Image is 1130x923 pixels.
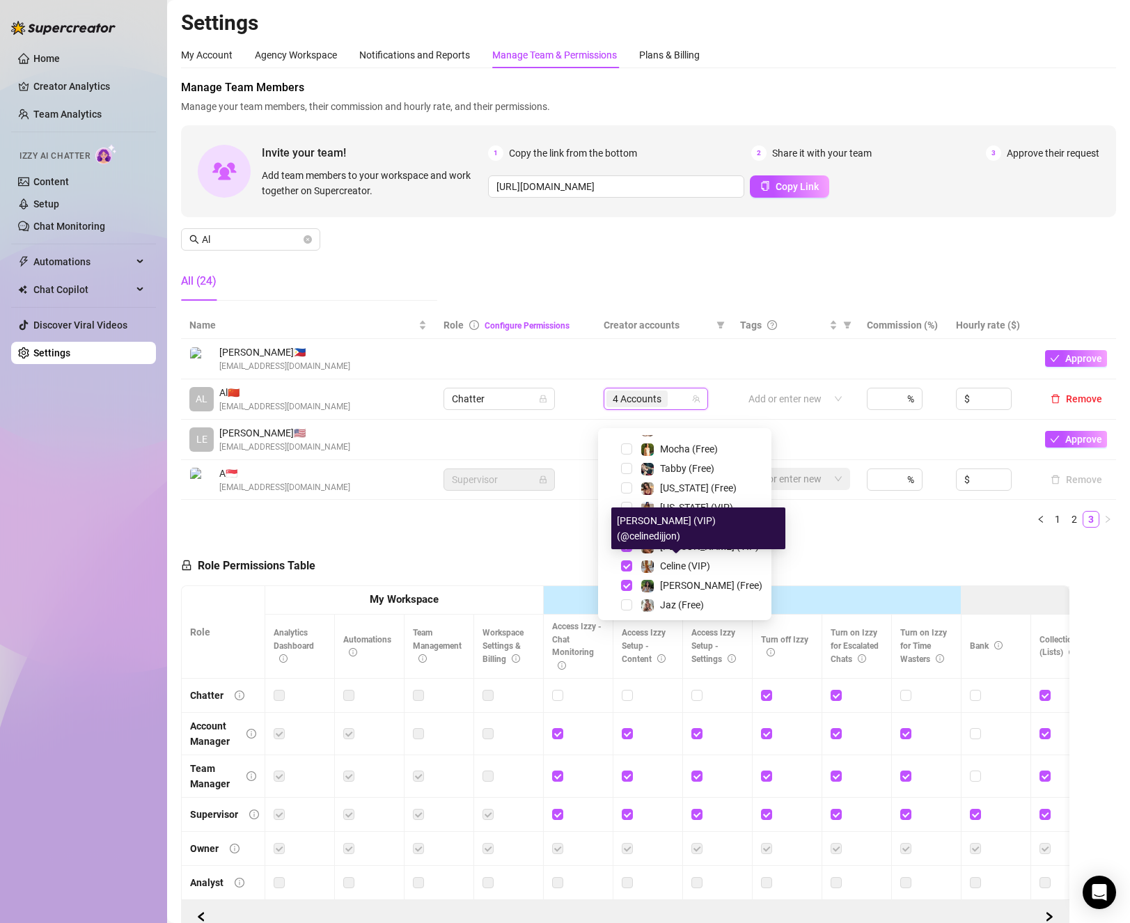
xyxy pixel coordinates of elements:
span: Mocha (Free) [660,443,718,455]
span: close-circle [304,235,312,244]
div: Manage Team & Permissions [492,47,617,63]
span: Add team members to your workspace and work together on Supercreator. [262,168,482,198]
span: [US_STATE] (Free) [660,482,737,494]
div: Team Manager [190,761,235,791]
span: Select tree node [621,463,632,474]
span: Turn off Izzy [761,635,808,658]
th: Commission (%) [858,312,948,339]
th: Hourly rate ($) [948,312,1037,339]
span: Access Izzy Setup - Content [622,628,666,664]
span: Bank [970,641,1003,651]
span: Turn on Izzy for Escalated Chats [831,628,879,664]
img: Jaz (Free) [641,599,654,612]
span: info-circle [767,648,775,656]
span: delete [1051,394,1060,404]
a: 2 [1067,512,1082,527]
span: lock [539,395,547,403]
span: [PERSON_NAME] (Free) [660,580,762,591]
span: A 🇸🇬 [219,466,350,481]
span: Share it with your team [772,145,872,161]
span: Select tree node [621,560,632,571]
div: Account Manager [190,718,235,749]
span: Creator accounts [604,317,711,333]
div: Supervisor [190,807,238,822]
span: Turn on Izzy for Time Wasters [900,628,947,664]
span: 1 [488,145,503,161]
span: Remove [1066,393,1102,404]
span: Team Management [413,628,462,664]
span: Select tree node [621,443,632,455]
a: Creator Analytics [33,75,145,97]
img: logo-BBDzfeDw.svg [11,21,116,35]
button: left [1033,511,1049,528]
span: info-circle [235,878,244,887]
span: [US_STATE] (VIP) [660,502,733,513]
span: [EMAIL_ADDRESS][DOMAIN_NAME] [219,481,350,494]
li: Next Page [1099,511,1116,528]
span: Chatter [452,388,547,409]
span: info-circle [349,648,357,656]
span: info-circle [230,844,240,853]
div: All (24) [181,273,217,290]
a: Discover Viral Videos [33,319,127,331]
span: [EMAIL_ADDRESS][DOMAIN_NAME] [219,360,350,373]
span: [PERSON_NAME] 🇵🇭 [219,345,350,360]
button: right [1099,511,1116,528]
img: Chat Copilot [18,285,27,294]
span: info-circle [279,654,288,663]
span: 4 Accounts [613,391,661,407]
span: Supervisor [452,469,547,490]
span: Manage Team Members [181,79,1116,96]
span: info-circle [512,654,520,663]
span: Copy the link from the bottom [509,145,637,161]
span: info-circle [558,661,566,670]
img: AI Chatter [95,144,117,164]
h2: Settings [181,10,1116,36]
span: left [196,912,206,922]
span: Name [189,317,416,333]
span: right [1104,515,1112,523]
span: Select tree node [621,580,632,591]
li: 1 [1049,511,1066,528]
th: Role [182,586,265,679]
span: Automations [33,251,132,273]
span: Approve [1065,434,1102,445]
span: info-circle [418,654,427,663]
span: Izzy AI Chatter [19,150,90,163]
span: right [1044,912,1054,922]
span: info-circle [1069,648,1077,656]
span: info-circle [728,654,736,663]
img: Georgia (VIP) [641,502,654,514]
img: Chloe (Free) [641,580,654,592]
span: Select tree node [621,482,632,494]
a: Setup [33,198,59,210]
span: Tabby (Free) [660,463,714,474]
span: info-circle [936,654,944,663]
span: info-circle [235,691,244,700]
div: Owner [190,841,219,856]
span: LE [196,432,207,447]
a: Content [33,176,69,187]
span: 3 [986,145,1001,161]
span: 4 Accounts [606,390,668,407]
span: info-circle [249,810,259,819]
span: lock [181,560,192,571]
span: info-circle [469,320,479,330]
a: Team Analytics [33,109,102,120]
span: Automations [343,635,391,658]
span: question-circle [767,320,777,330]
span: filter [716,321,725,329]
li: 2 [1066,511,1083,528]
img: Celine (VIP) [641,560,654,573]
span: Copy Link [776,181,819,192]
span: Access Izzy - Chat Monitoring [552,622,602,671]
span: lock [539,475,547,484]
span: Workspace Settings & Billing [482,628,524,664]
button: Remove [1045,471,1108,488]
span: Analytics Dashboard [274,628,314,664]
div: Chatter [190,688,223,703]
span: thunderbolt [18,256,29,267]
a: 3 [1083,512,1099,527]
span: info-circle [246,729,256,739]
span: [PERSON_NAME] 🇺🇸 [219,425,350,441]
